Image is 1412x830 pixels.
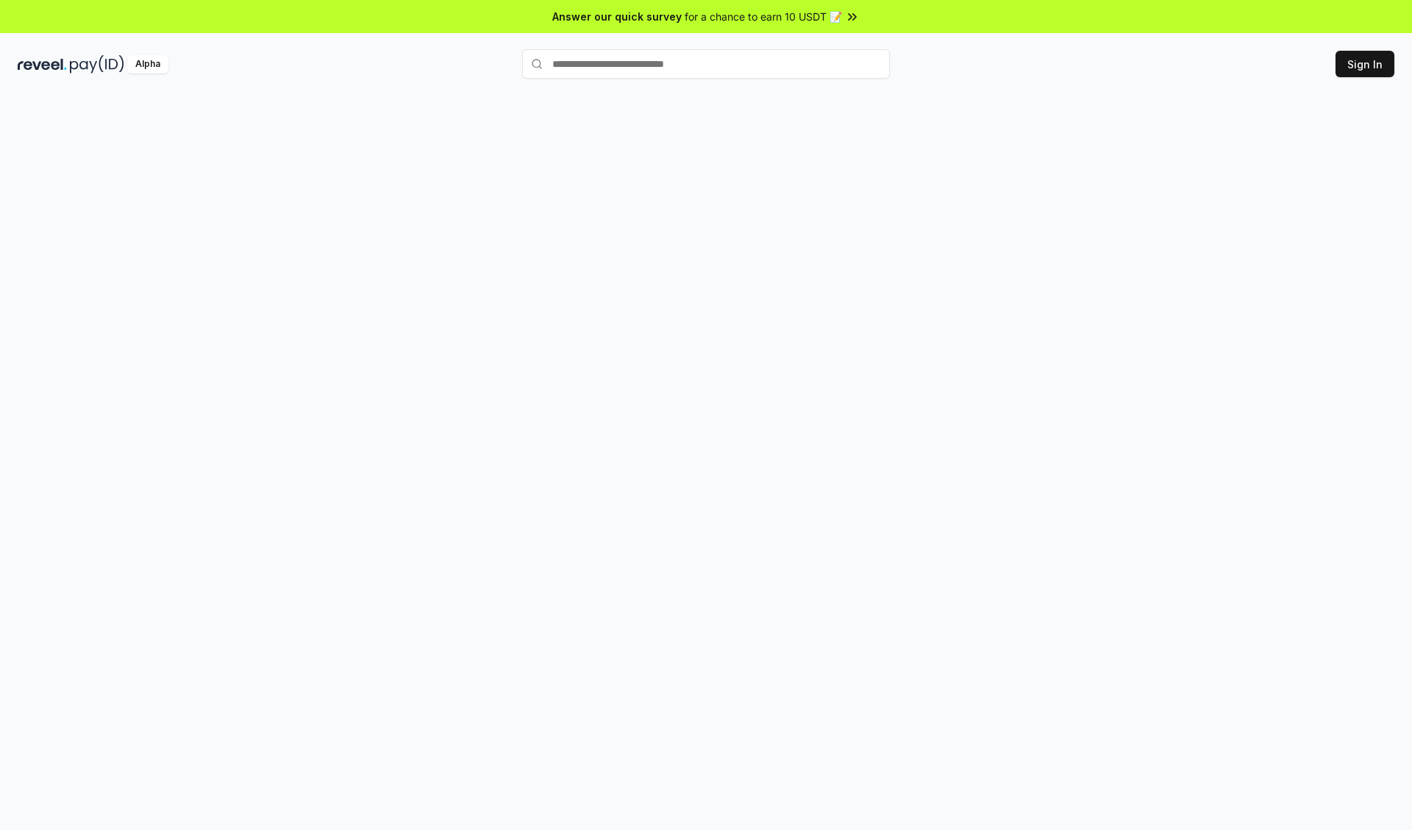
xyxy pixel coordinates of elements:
button: Sign In [1336,51,1394,77]
img: pay_id [70,55,124,74]
span: for a chance to earn 10 USDT 📝 [685,9,842,24]
div: Alpha [127,55,168,74]
img: reveel_dark [18,55,67,74]
span: Answer our quick survey [552,9,682,24]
